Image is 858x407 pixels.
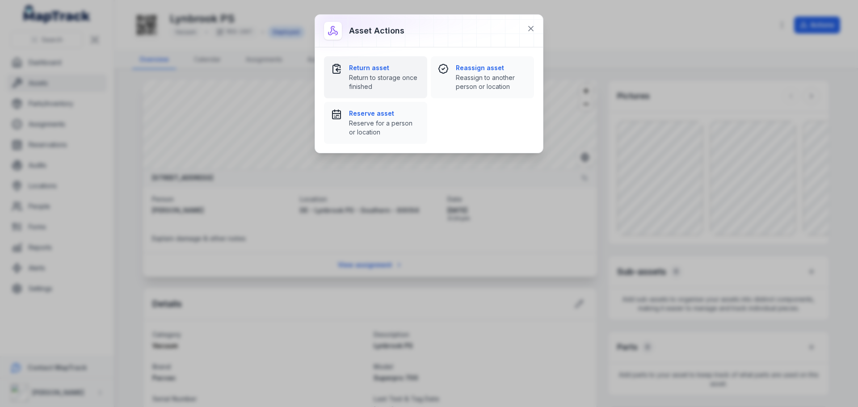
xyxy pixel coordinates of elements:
[349,73,420,91] span: Return to storage once finished
[431,56,534,98] button: Reassign assetReassign to another person or location
[324,102,427,144] button: Reserve assetReserve for a person or location
[349,63,420,72] strong: Return asset
[349,119,420,137] span: Reserve for a person or location
[349,25,404,37] h3: Asset actions
[456,63,527,72] strong: Reassign asset
[456,73,527,91] span: Reassign to another person or location
[349,109,420,118] strong: Reserve asset
[324,56,427,98] button: Return assetReturn to storage once finished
